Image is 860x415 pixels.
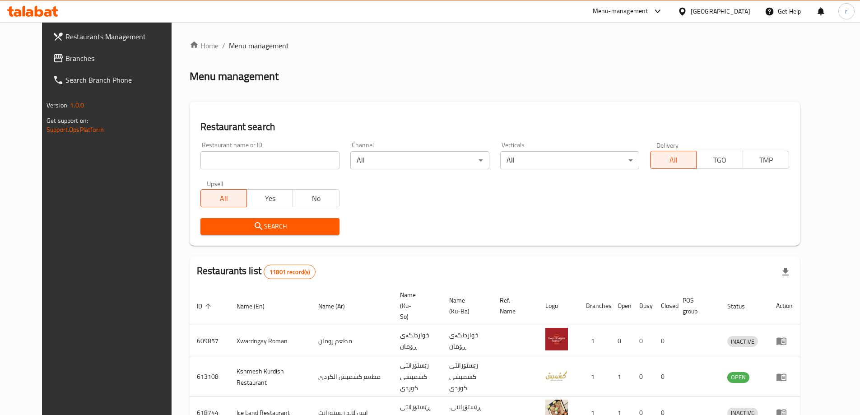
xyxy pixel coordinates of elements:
[205,192,243,205] span: All
[727,336,758,347] span: INACTIVE
[654,357,675,397] td: 0
[610,287,632,325] th: Open
[656,142,679,148] label: Delivery
[845,6,847,16] span: r
[579,287,610,325] th: Branches
[318,301,357,312] span: Name (Ar)
[197,301,214,312] span: ID
[747,154,786,167] span: TMP
[776,372,793,382] div: Menu
[46,26,186,47] a: Restaurants Management
[632,287,654,325] th: Busy
[650,151,697,169] button: All
[393,357,442,397] td: رێستۆرانتی کشمیشى كوردى
[65,75,178,85] span: Search Branch Phone
[500,151,639,169] div: All
[632,357,654,397] td: 0
[311,325,393,357] td: مطعم رومان
[727,301,757,312] span: Status
[579,357,610,397] td: 1
[200,218,339,235] button: Search
[610,357,632,397] td: 1
[449,295,482,317] span: Name (Ku-Ba)
[190,40,218,51] a: Home
[197,264,316,279] h2: Restaurants list
[46,124,104,135] a: Support.OpsPlatform
[46,47,186,69] a: Branches
[46,99,69,111] span: Version:
[400,289,431,322] span: Name (Ku-So)
[775,261,796,283] div: Export file
[229,357,311,397] td: Kshmesh Kurdish Restaurant
[251,192,289,205] span: Yes
[207,180,223,187] label: Upsell
[222,40,225,51] li: /
[65,53,178,64] span: Branches
[700,154,739,167] span: TGO
[654,154,693,167] span: All
[593,6,648,17] div: Menu-management
[500,295,527,317] span: Ref. Name
[683,295,709,317] span: POS group
[743,151,789,169] button: TMP
[297,192,335,205] span: No
[579,325,610,357] td: 1
[393,325,442,357] td: خواردنگەی ڕۆمان
[190,357,229,397] td: 613108
[545,364,568,387] img: Kshmesh Kurdish Restaurant
[632,325,654,357] td: 0
[46,69,186,91] a: Search Branch Phone
[190,69,279,84] h2: Menu management
[264,268,315,276] span: 11801 record(s)
[727,372,749,382] span: OPEN
[610,325,632,357] td: 0
[46,115,88,126] span: Get support on:
[229,40,289,51] span: Menu management
[264,265,316,279] div: Total records count
[691,6,750,16] div: [GEOGRAPHIC_DATA]
[654,325,675,357] td: 0
[538,287,579,325] th: Logo
[769,287,800,325] th: Action
[311,357,393,397] td: مطعم كشميش الكردي
[696,151,743,169] button: TGO
[776,336,793,346] div: Menu
[545,328,568,350] img: Xwardngay Roman
[293,189,339,207] button: No
[200,120,789,134] h2: Restaurant search
[654,287,675,325] th: Closed
[200,151,339,169] input: Search for restaurant name or ID..
[442,357,493,397] td: رێستۆرانتی کشمیشى كوردى
[190,40,800,51] nav: breadcrumb
[208,221,332,232] span: Search
[65,31,178,42] span: Restaurants Management
[200,189,247,207] button: All
[246,189,293,207] button: Yes
[70,99,84,111] span: 1.0.0
[727,336,758,347] div: INACTIVE
[237,301,276,312] span: Name (En)
[350,151,489,169] div: All
[190,325,229,357] td: 609857
[442,325,493,357] td: خواردنگەی ڕۆمان
[229,325,311,357] td: Xwardngay Roman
